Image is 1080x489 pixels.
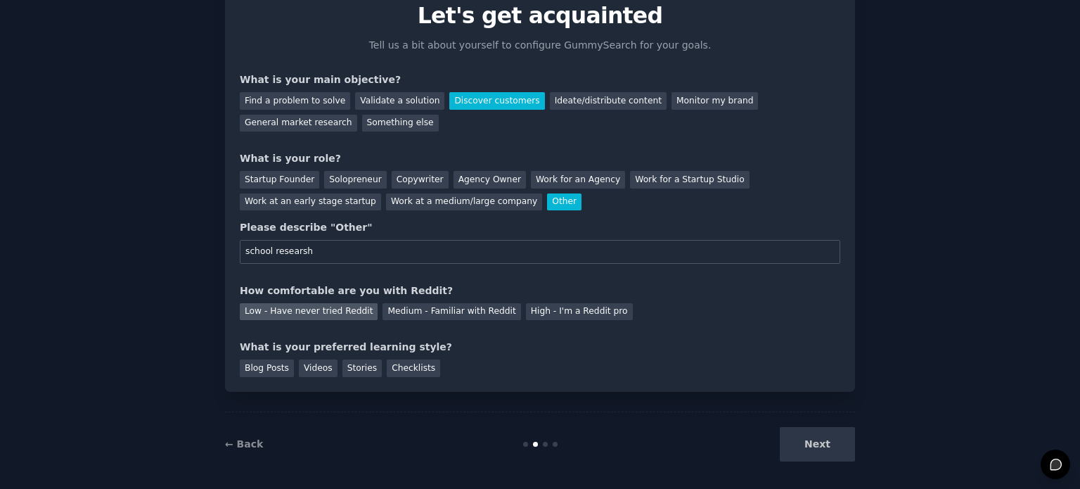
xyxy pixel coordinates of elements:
[240,171,319,189] div: Startup Founder
[240,193,381,211] div: Work at an early stage startup
[240,284,840,298] div: How comfortable are you with Reddit?
[355,92,444,110] div: Validate a solution
[240,360,294,377] div: Blog Posts
[382,303,520,321] div: Medium - Familiar with Reddit
[449,92,544,110] div: Discover customers
[547,193,581,211] div: Other
[387,360,440,377] div: Checklists
[671,92,758,110] div: Monitor my brand
[531,171,625,189] div: Work for an Agency
[386,193,542,211] div: Work at a medium/large company
[240,303,378,321] div: Low - Have never tried Reddit
[363,38,717,53] p: Tell us a bit about yourself to configure GummySearch for your goals.
[240,92,350,110] div: Find a problem to solve
[342,360,382,377] div: Stories
[362,115,439,132] div: Something else
[240,240,840,264] input: Your role
[550,92,667,110] div: Ideate/distribute content
[240,4,840,28] p: Let's get acquainted
[240,115,357,132] div: General market research
[454,171,526,189] div: Agency Owner
[240,220,840,235] div: Please describe "Other"
[630,171,749,189] div: Work for a Startup Studio
[240,340,840,355] div: What is your preferred learning style?
[526,303,633,321] div: High - I'm a Reddit pro
[225,438,263,450] a: ← Back
[240,72,840,87] div: What is your main objective?
[392,171,449,189] div: Copywriter
[299,360,337,377] div: Videos
[240,151,840,166] div: What is your role?
[324,171,386,189] div: Solopreneur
